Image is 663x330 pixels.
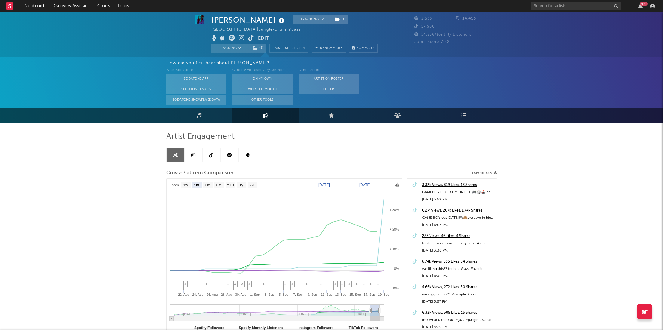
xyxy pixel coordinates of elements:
[238,326,283,330] text: Spotify Monthly Listeners
[422,258,494,265] a: 8.74k Views, 555 Likes, 34 Shares
[472,171,497,175] button: Export CSV
[331,15,349,24] span: ( 1 )
[334,282,336,286] span: 1
[166,74,226,84] button: Sodatone App
[264,293,274,296] text: 3. Sep
[184,282,186,286] span: 1
[414,33,471,37] span: 14,536 Monthly Listeners
[320,282,322,286] span: 1
[422,298,494,305] div: [DATE] 5:57 PM
[299,84,359,94] button: Other
[248,282,250,286] span: 1
[211,26,315,33] div: [GEOGRAPHIC_DATA] | Jungle/Drum'n'bass
[299,67,359,74] div: Other Sources
[232,84,293,94] button: Word Of Mouth
[422,291,494,298] div: we digging this?? #sample #jazz #songwriter #jungle #original
[422,247,494,254] div: [DATE] 3:30 PM
[349,44,378,53] button: Summary
[531,2,621,10] input: Search for artists
[221,293,232,296] text: 28. Aug
[456,17,476,20] span: 14,453
[348,326,378,330] text: TikTok Followers
[422,189,494,196] div: GAMEBOY OUT AT MIDNIGHT🎮🎲🕹️ are u ready??? #jazz #sample #original #junglemusic #songwriter
[183,183,188,187] text: 1w
[249,44,267,53] span: ( 1 )
[378,293,389,296] text: 19. Sep
[166,170,233,177] span: Cross-Platform Comparison
[166,95,226,105] button: Sodatone Snowflake Data
[206,282,207,286] span: 1
[194,326,224,330] text: Spotify Followers
[178,293,189,296] text: 22. Aug
[341,282,343,286] span: 1
[422,273,494,280] div: [DATE] 4:40 PM
[422,309,494,316] a: 6.32k Views, 385 Likes, 15 Shares
[422,214,494,222] div: GAME BOY out [DATE]🎮🙈pre save in bio #jazz #sample #original #junglemusic #ringdoorbell
[284,282,286,286] span: 1
[166,67,226,74] div: With Sodatone
[298,326,333,330] text: Instagram Followers
[166,133,235,140] span: Artist Engagement
[638,4,643,8] button: 99+
[422,222,494,229] div: [DATE] 6:03 PM
[414,25,435,29] span: 17,500
[422,207,494,214] a: 6.2M Views, 207k Likes, 1.74k Shares
[279,293,288,296] text: 5. Sep
[232,95,293,105] button: Other Tools
[389,247,399,251] text: + 10%
[211,44,249,53] button: Tracking
[391,286,399,290] text: -10%
[394,267,399,270] text: 0%
[335,293,346,296] text: 13. Sep
[250,293,260,296] text: 1. Sep
[414,17,432,20] span: 2,535
[349,183,353,187] text: →
[269,44,308,53] button: Email AlertsOn
[232,74,293,84] button: On My Own
[356,282,358,286] span: 1
[364,293,375,296] text: 17. Sep
[357,47,374,50] span: Summary
[640,2,648,6] div: 99 +
[389,228,399,231] text: + 20%
[422,240,494,247] div: fun little song i wrote enjoy hehe #jazz #jungle #sample #junglemusic #songwriter
[263,282,265,286] span: 1
[414,40,450,44] span: Jump Score: 70.2
[170,183,179,187] text: Zoom
[318,183,330,187] text: [DATE]
[226,183,234,187] text: YTD
[293,15,331,24] button: Tracking
[320,45,343,52] span: Benchmark
[241,282,243,286] span: 2
[293,293,302,296] text: 7. Sep
[422,233,494,240] a: 285 Views, 46 Likes, 4 Shares
[166,84,226,94] button: Sodatone Emails
[192,293,203,296] text: 24. Aug
[216,183,221,187] text: 6m
[422,182,494,189] a: 3.32k Views, 319 Likes, 18 Shares
[312,44,346,53] a: Benchmark
[422,265,494,273] div: we liking this?? teehee #jazz #jungle #junglemusic #sample #songwriter
[331,15,348,24] button: (1)
[370,282,372,286] span: 1
[422,196,494,203] div: [DATE] 5:59 PM
[227,282,229,286] span: 1
[205,183,210,187] text: 3m
[234,282,236,286] span: 3
[299,47,305,50] em: On
[299,74,359,84] button: Artist on Roster
[321,293,332,296] text: 11. Sep
[389,208,399,212] text: + 30%
[306,282,308,286] span: 1
[232,67,293,74] div: Other A&R Discovery Methods
[239,183,243,187] text: 1y
[249,44,266,53] button: (1)
[422,284,494,291] a: 4.66k Views, 272 Likes, 30 Shares
[258,35,269,42] button: Edit
[377,282,379,286] span: 1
